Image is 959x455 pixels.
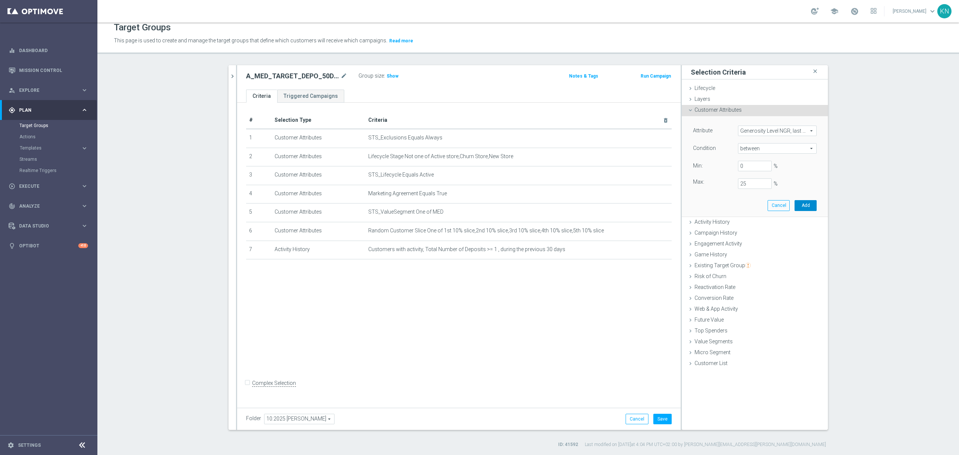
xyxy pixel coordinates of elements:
span: Execute [19,184,81,189]
h1: Target Groups [114,22,171,33]
div: Templates [19,142,97,154]
a: Realtime Triggers [19,168,78,174]
button: track_changes Analyze keyboard_arrow_right [8,203,88,209]
button: play_circle_outline Execute keyboard_arrow_right [8,183,88,189]
a: Settings [18,443,41,448]
a: Mission Control [19,60,88,80]
span: Templates [20,146,73,150]
i: keyboard_arrow_right [81,222,88,229]
span: Future Value [695,317,724,323]
span: Explore [19,88,81,93]
span: Risk of Churn [695,273,726,279]
i: mode_edit [341,72,347,81]
span: Criteria [368,117,387,123]
label: Min: [693,162,703,169]
a: [PERSON_NAME]keyboard_arrow_down [892,6,937,17]
span: school [830,7,838,15]
div: Mission Control [8,67,88,73]
i: person_search [9,87,15,94]
div: Templates [20,146,81,150]
i: gps_fixed [9,107,15,114]
span: STS_Lifecycle Equals Active [368,172,434,178]
span: Activity History [695,219,730,225]
td: 7 [246,241,272,259]
a: Dashboard [19,40,88,60]
div: Realtime Triggers [19,165,97,176]
td: 2 [246,148,272,166]
button: Save [653,414,672,424]
span: Show [387,73,399,79]
i: keyboard_arrow_right [81,106,88,114]
label: ID: 41592 [558,442,578,448]
i: close [811,66,819,76]
label: Max: [693,178,704,185]
a: Streams [19,156,78,162]
div: Streams [19,154,97,165]
button: Notes & Tags [568,72,599,80]
div: Templates keyboard_arrow_right [19,145,88,151]
i: settings [7,442,14,449]
button: person_search Explore keyboard_arrow_right [8,87,88,93]
td: 1 [246,129,272,148]
div: +10 [78,243,88,248]
td: Customer Attributes [272,185,365,204]
span: Customer List [695,360,727,366]
button: Data Studio keyboard_arrow_right [8,223,88,229]
div: Data Studio [9,223,81,229]
i: lightbulb [9,242,15,249]
button: Run Campaign [640,72,672,80]
i: keyboard_arrow_right [81,87,88,94]
div: Explore [9,87,81,94]
div: Dashboard [9,40,88,60]
span: Plan [19,108,81,112]
a: Actions [19,134,78,140]
span: Data Studio [19,224,81,228]
span: Reactivation Rate [695,284,735,290]
span: Campaign History [695,230,737,236]
button: Cancel [768,200,790,211]
lable: Attribute [693,127,713,133]
i: track_changes [9,203,15,210]
label: Folder [246,415,261,422]
span: Engagement Activity [695,241,742,247]
i: keyboard_arrow_right [81,183,88,190]
span: Lifecycle Stage Not one of Active store,Churn Store,New Store [368,153,513,160]
div: Actions [19,131,97,142]
i: keyboard_arrow_right [81,202,88,210]
h3: Selection Criteria [691,68,746,76]
td: 3 [246,166,272,185]
h2: A_MED_TARGET_DEPO_50DO100_101025_1D [246,72,339,81]
i: keyboard_arrow_right [81,145,88,152]
span: Customers with activity, Total Number of Deposits >= 1 , during the previous 30 days [368,246,565,253]
div: Mission Control [9,60,88,80]
a: Optibot [19,236,78,256]
td: Customer Attributes [272,222,365,241]
label: Last modified on [DATE] at 4:04 PM UTC+02:00 by [PERSON_NAME][EMAIL_ADDRESS][PERSON_NAME][DOMAIN_... [585,442,826,448]
button: equalizer Dashboard [8,48,88,54]
label: Complex Selection [252,380,296,387]
span: Value Segments [695,338,733,344]
td: Customer Attributes [272,148,365,166]
td: Activity History [272,241,365,259]
span: Layers [695,96,710,102]
lable: Condition [693,145,716,151]
label: : [384,73,385,79]
td: 4 [246,185,272,204]
span: STS_Exclusions Equals Always [368,135,442,141]
th: Selection Type [272,112,365,129]
button: lightbulb Optibot +10 [8,243,88,249]
label: % [774,163,781,169]
span: Web & App Activity [695,306,738,312]
td: Customer Attributes [272,129,365,148]
div: Analyze [9,203,81,210]
label: Group size [359,73,384,79]
th: # [246,112,272,129]
span: Existing Target Group [695,262,751,268]
span: Lifecycle [695,85,715,91]
button: Add [795,200,817,211]
span: Customer Attributes [695,107,742,113]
